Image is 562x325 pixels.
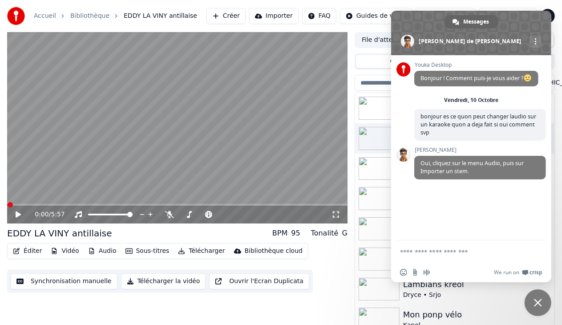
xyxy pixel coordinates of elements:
[444,97,498,103] div: Vendredi, 10 Octobre
[249,8,299,24] button: Importer
[525,289,551,316] div: Fermer le chat
[530,36,542,48] div: Autres canaux
[35,210,56,219] div: /
[400,248,523,256] textarea: Entrez votre message...
[291,228,300,239] div: 95
[311,228,339,239] div: Tonalité
[412,269,419,276] span: Envoyer un fichier
[420,159,524,175] span: Oui, cliquez sur le menu Audio, puis sur Importer un stem.
[34,12,56,20] a: Accueil
[70,12,109,20] a: Bibliothèque
[35,210,49,219] span: 0:00
[530,269,542,276] span: Crisp
[47,245,82,257] button: Vidéo
[51,210,65,219] span: 5:57
[479,8,537,24] button: Paramètres
[420,113,536,136] span: bonjour es ce quon peut changer laudio sur un karaoke quon a deja fait si oui comment svp
[121,273,206,289] button: Télécharger la vidéo
[494,269,542,276] a: We run onCrisp
[400,269,407,276] span: Insérer un emoji
[85,245,120,257] button: Audio
[494,269,519,276] span: We run on
[416,8,476,24] button: Crédits272
[356,34,422,47] button: File d'attente
[423,269,430,276] span: Message audio
[464,15,489,28] span: Messages
[206,8,246,24] button: Créer
[340,8,412,24] button: Guides de vidéo
[420,74,532,82] span: Bonjour ! Comment puis-je vous aider ?
[7,7,25,25] img: youka
[356,55,455,68] button: Chansons
[414,62,538,68] span: Youka Desktop
[245,247,303,256] div: Bibliothèque cloud
[34,12,197,20] nav: breadcrumb
[403,309,551,321] div: Mon ponp vélo
[9,245,45,257] button: Éditer
[445,15,498,28] div: Messages
[403,291,551,300] div: Dryce • Srjo
[403,278,551,291] div: Lambians kréol
[342,228,348,239] div: G
[122,245,173,257] button: Sous-titres
[414,147,546,153] span: [PERSON_NAME]
[7,227,112,240] div: EDDY LA VINY antillaise
[302,8,336,24] button: FAQ
[209,273,309,289] button: Ouvrir l'Ecran Duplicata
[124,12,197,20] span: EDDY LA VINY antillaise
[11,273,117,289] button: Synchronisation manuelle
[174,245,228,257] button: Télécharger
[272,228,287,239] div: BPM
